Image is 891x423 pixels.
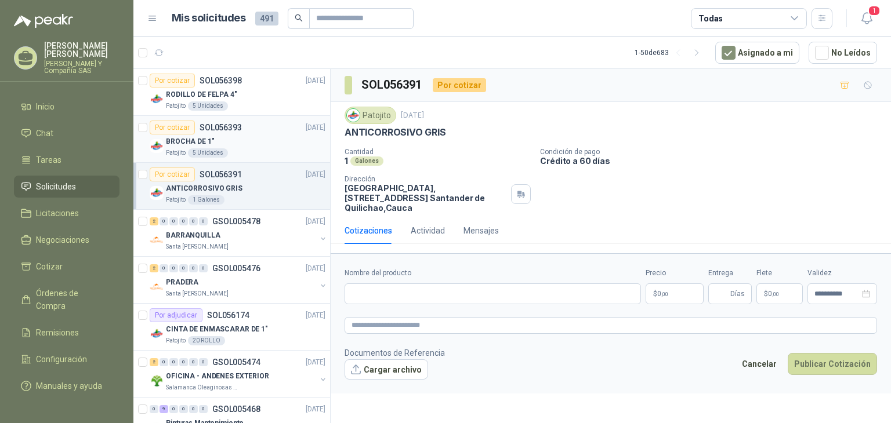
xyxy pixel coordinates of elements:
p: Patojito [166,195,186,205]
p: [DATE] [306,263,325,274]
p: [DATE] [401,110,424,121]
p: Documentos de Referencia [345,347,445,359]
button: 1 [856,8,877,29]
div: 0 [169,264,178,272]
img: Company Logo [150,233,164,247]
p: SOL056174 [207,311,249,319]
h3: SOL056391 [361,76,423,94]
div: 0 [189,264,198,272]
div: 2 [150,264,158,272]
p: Crédito a 60 días [540,156,886,166]
p: Condición de pago [540,148,886,156]
div: Todas [698,12,723,25]
div: Por cotizar [150,74,195,87]
div: 1 Galones [188,195,224,205]
a: Manuales y ayuda [14,375,119,397]
div: 0 [179,217,188,225]
a: Por adjudicarSOL056174[DATE] Company LogoCINTA DE ENMASCARAR DE 1"Patojito20 ROLLO [133,304,330,351]
p: GSOL005474 [212,358,260,366]
a: Remisiones [14,322,119,344]
span: 0 [657,290,668,297]
label: Entrega [708,268,752,279]
span: Días [730,284,745,304]
div: 0 [169,405,178,413]
p: [DATE] [306,216,325,227]
a: Cotizar [14,256,119,278]
p: GSOL005476 [212,264,260,272]
label: Nombre del producto [345,268,641,279]
div: Patojito [345,107,396,124]
p: BROCHA DE 1" [166,136,215,147]
div: 0 [189,358,198,366]
div: 5 Unidades [188,148,228,158]
img: Company Logo [347,109,360,122]
p: Santa [PERSON_NAME] [166,289,229,298]
div: 2 [150,358,158,366]
button: Cargar archivo [345,359,428,380]
div: 0 [199,358,208,366]
a: Por cotizarSOL056391[DATE] Company LogoANTICORROSIVO GRISPatojito1 Galones [133,163,330,210]
div: Actividad [411,224,445,237]
p: Cantidad [345,148,531,156]
div: 0 [169,358,178,366]
span: 0 [768,290,779,297]
button: Publicar Cotización [788,353,877,375]
div: 0 [179,405,188,413]
p: RODILLO DE FELPA 4" [166,89,237,100]
p: GSOL005478 [212,217,260,225]
p: SOL056391 [200,170,242,178]
span: ,00 [661,291,668,297]
p: [DATE] [306,122,325,133]
p: $0,00 [646,283,704,304]
div: Galones [350,156,383,166]
div: 0 [199,264,208,272]
div: Por cotizar [150,167,195,181]
p: Patojito [166,101,186,111]
div: 0 [199,405,208,413]
p: GSOL005468 [212,405,260,413]
p: OFICINA - ANDENES EXTERIOR [166,371,269,382]
a: Tareas [14,149,119,171]
span: Negociaciones [36,234,89,246]
span: Remisiones [36,326,79,339]
label: Flete [756,268,803,279]
p: 1 [345,156,348,166]
div: Cotizaciones [345,224,392,237]
div: 1 - 50 de 683 [635,43,706,62]
a: Chat [14,122,119,144]
label: Precio [646,268,704,279]
div: 0 [199,217,208,225]
span: Tareas [36,154,61,166]
a: Por cotizarSOL056393[DATE] Company LogoBROCHA DE 1"Patojito5 Unidades [133,116,330,163]
div: Mensajes [463,224,499,237]
a: 2 0 0 0 0 0 GSOL005474[DATE] Company LogoOFICINA - ANDENES EXTERIORSalamanca Oleaginosas SAS [150,355,328,392]
p: [DATE] [306,75,325,86]
p: Santa [PERSON_NAME] [166,242,229,251]
div: 0 [160,358,168,366]
img: Company Logo [150,139,164,153]
div: 0 [160,217,168,225]
button: Asignado a mi [715,42,799,64]
a: Órdenes de Compra [14,282,119,317]
p: Patojito [166,336,186,345]
div: 20 ROLLO [188,336,225,345]
img: Company Logo [150,327,164,341]
p: BARRANQUILLA [166,230,220,241]
span: 1 [868,5,881,16]
div: 0 [179,264,188,272]
p: [PERSON_NAME] Y Compañía SAS [44,60,119,74]
div: 0 [189,217,198,225]
div: 0 [189,405,198,413]
p: Patojito [166,148,186,158]
div: Por adjudicar [150,308,202,322]
a: 2 0 0 0 0 0 GSOL005476[DATE] Company LogoPRADERASanta [PERSON_NAME] [150,261,328,298]
a: Configuración [14,348,119,370]
p: ANTICORROSIVO GRIS [345,126,446,138]
p: [PERSON_NAME] [PERSON_NAME] [44,42,119,58]
p: [DATE] [306,357,325,368]
img: Company Logo [150,280,164,294]
span: 491 [255,12,278,25]
div: 0 [150,405,158,413]
button: No Leídos [809,42,877,64]
span: Inicio [36,100,55,113]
